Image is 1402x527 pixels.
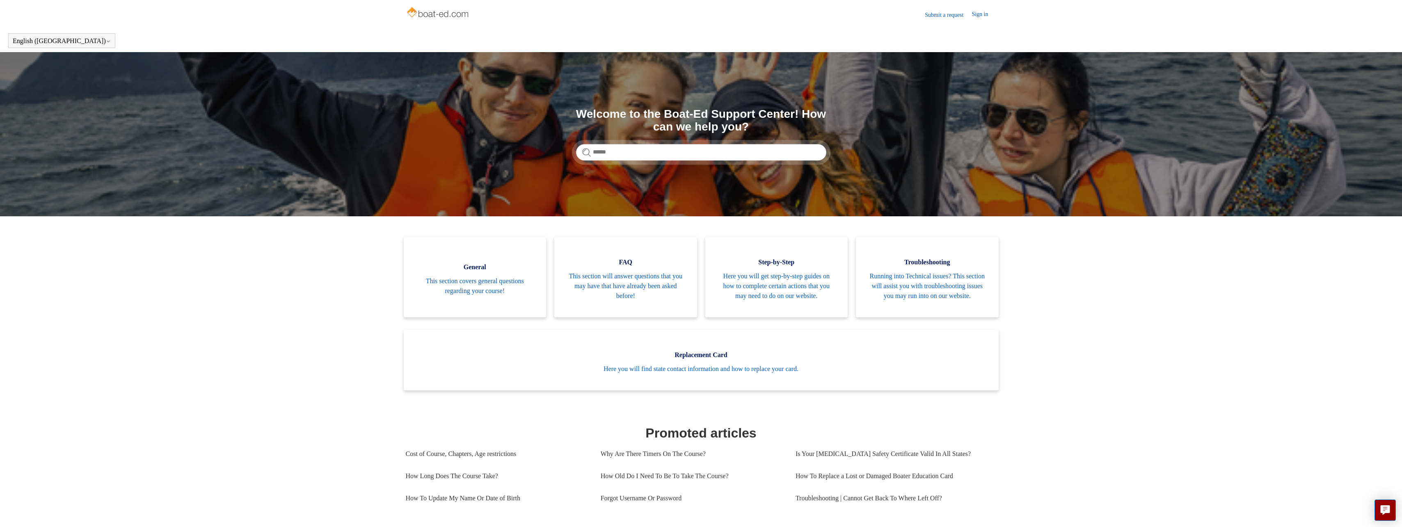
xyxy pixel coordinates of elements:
[416,364,986,374] span: Here you will find state contact information and how to replace your card.
[416,262,534,272] span: General
[13,37,111,45] button: English ([GEOGRAPHIC_DATA])
[601,487,783,509] a: Forgot Username Or Password
[406,5,471,21] img: Boat-Ed Help Center home page
[554,237,697,317] a: FAQ This section will answer questions that you may have that have already been asked before!
[404,330,999,390] a: Replacement Card Here you will find state contact information and how to replace your card.
[925,11,972,19] a: Submit a request
[601,465,783,487] a: How Old Do I Need To Be To Take The Course?
[416,276,534,296] span: This section covers general questions regarding your course!
[576,144,826,160] input: Search
[718,257,836,267] span: Step-by-Step
[1375,500,1396,521] button: Live chat
[567,257,685,267] span: FAQ
[705,237,848,317] a: Step-by-Step Here you will get step-by-step guides on how to complete certain actions that you ma...
[972,10,996,20] a: Sign in
[406,443,588,465] a: Cost of Course, Chapters, Age restrictions
[567,271,685,301] span: This section will answer questions that you may have that have already been asked before!
[406,465,588,487] a: How Long Does The Course Take?
[796,465,990,487] a: How To Replace a Lost or Damaged Boater Education Card
[856,237,999,317] a: Troubleshooting Running into Technical issues? This section will assist you with troubleshooting ...
[718,271,836,301] span: Here you will get step-by-step guides on how to complete certain actions that you may need to do ...
[868,257,986,267] span: Troubleshooting
[416,350,986,360] span: Replacement Card
[868,271,986,301] span: Running into Technical issues? This section will assist you with troubleshooting issues you may r...
[406,423,997,443] h1: Promoted articles
[576,108,826,133] h1: Welcome to the Boat-Ed Support Center! How can we help you?
[601,443,783,465] a: Why Are There Timers On The Course?
[406,487,588,509] a: How To Update My Name Or Date of Birth
[796,443,990,465] a: Is Your [MEDICAL_DATA] Safety Certificate Valid In All States?
[404,237,547,317] a: General This section covers general questions regarding your course!
[796,487,990,509] a: Troubleshooting | Cannot Get Back To Where Left Off?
